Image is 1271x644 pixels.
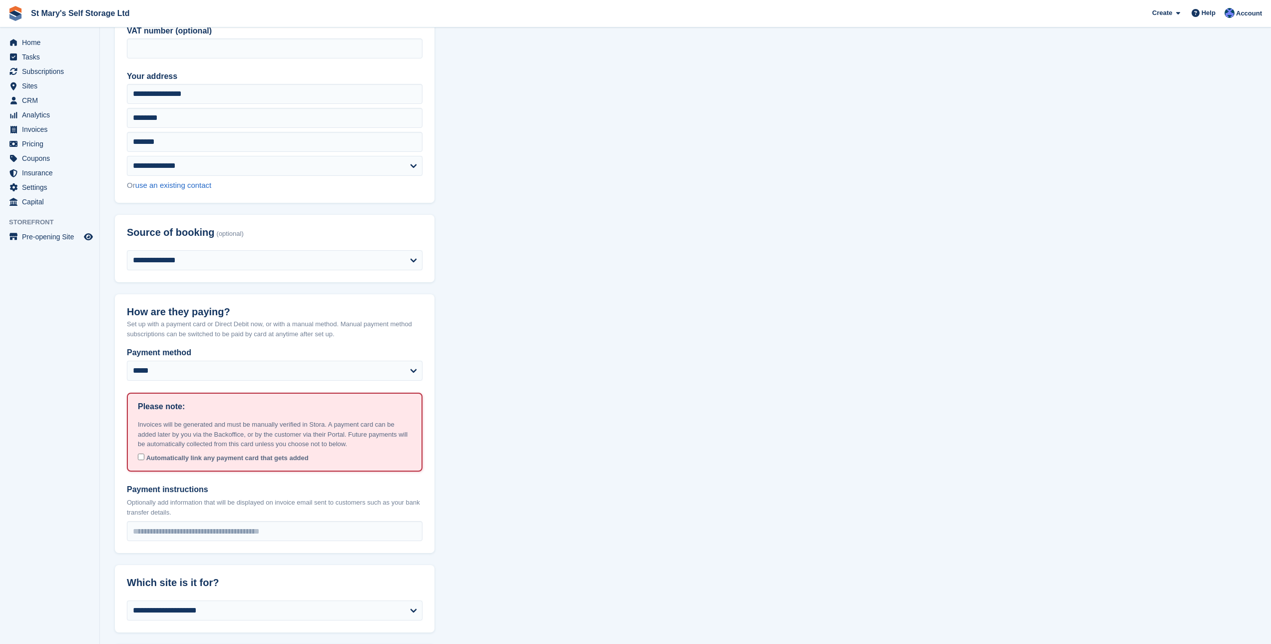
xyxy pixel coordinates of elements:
[22,35,82,49] span: Home
[22,180,82,194] span: Settings
[22,166,82,180] span: Insurance
[127,180,423,191] div: Or
[22,108,82,122] span: Analytics
[135,181,212,189] a: use an existing contact
[22,230,82,244] span: Pre-opening Site
[5,108,94,122] a: menu
[217,230,244,238] span: (optional)
[5,50,94,64] a: menu
[127,306,423,318] h2: How are they paying?
[5,180,94,194] a: menu
[22,50,82,64] span: Tasks
[5,79,94,93] a: menu
[22,151,82,165] span: Coupons
[22,79,82,93] span: Sites
[127,227,215,238] span: Source of booking
[127,347,423,359] label: Payment method
[5,166,94,180] a: menu
[22,93,82,107] span: CRM
[22,195,82,209] span: Capital
[127,498,423,517] p: Optionally add information that will be displayed on invoice email sent to customers such as your...
[5,122,94,136] a: menu
[5,230,94,244] a: menu
[8,6,23,21] img: stora-icon-8386f47178a22dfd0bd8f6a31ec36ba5ce8667c1dd55bd0f319d3a0aa187defe.svg
[127,25,423,37] label: VAT number (optional)
[1236,8,1262,18] span: Account
[127,319,423,339] p: Set up with a payment card or Direct Debit now, or with a manual method. Manual payment method su...
[138,401,185,413] h1: Please note:
[127,484,423,496] label: Payment instructions
[22,137,82,151] span: Pricing
[5,151,94,165] a: menu
[1202,8,1216,18] span: Help
[1152,8,1172,18] span: Create
[127,70,423,82] label: Your address
[5,35,94,49] a: menu
[127,577,423,589] h2: Which site is it for?
[138,420,412,449] p: Invoices will be generated and must be manually verified in Stora. A payment card can be added la...
[82,231,94,243] a: Preview store
[22,122,82,136] span: Invoices
[146,454,309,462] span: Automatically link any payment card that gets added
[22,64,82,78] span: Subscriptions
[27,5,134,21] a: St Mary's Self Storage Ltd
[5,195,94,209] a: menu
[5,93,94,107] a: menu
[5,137,94,151] a: menu
[9,217,99,227] span: Storefront
[1225,8,1235,18] img: Matthew Keenan
[5,64,94,78] a: menu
